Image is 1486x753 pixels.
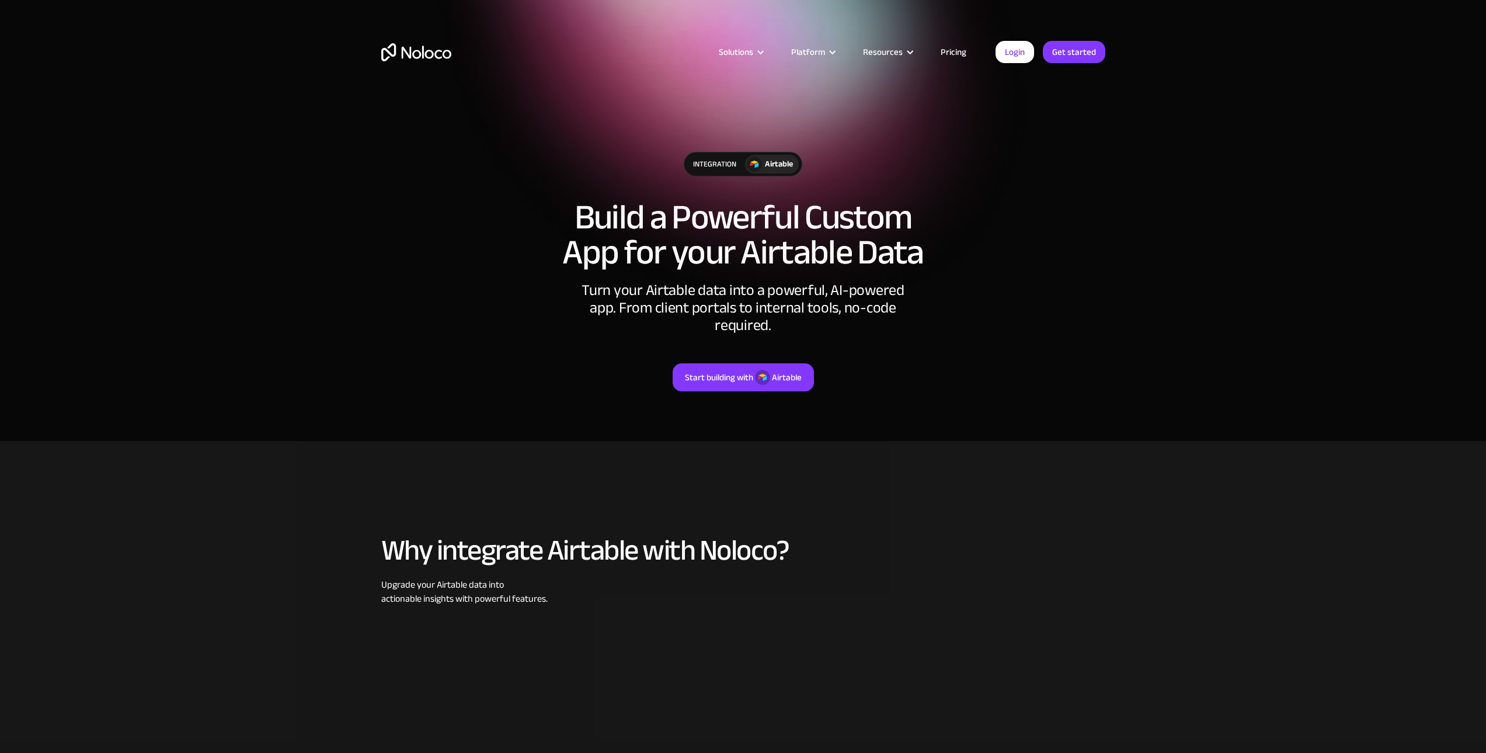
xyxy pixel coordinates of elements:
div: Airtable [765,158,793,171]
div: Start building with [685,370,753,385]
div: Solutions [704,44,777,60]
a: Start building withAirtable [673,363,814,391]
a: Pricing [926,44,981,60]
div: Platform [777,44,848,60]
div: Airtable [772,370,802,385]
div: Resources [863,44,903,60]
h1: Build a Powerful Custom App for your Airtable Data [381,200,1105,270]
div: Platform [791,44,825,60]
div: Turn your Airtable data into a powerful, AI-powered app. From client portals to internal tools, n... [568,282,918,334]
div: Solutions [719,44,753,60]
div: Upgrade your Airtable data into actionable insights with powerful features. [381,578,1105,606]
a: home [381,43,451,61]
a: Get started [1043,41,1105,63]
a: Login [996,41,1034,63]
div: Resources [848,44,926,60]
h2: Why integrate Airtable with Noloco? [381,535,1105,566]
div: integration [684,152,745,176]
